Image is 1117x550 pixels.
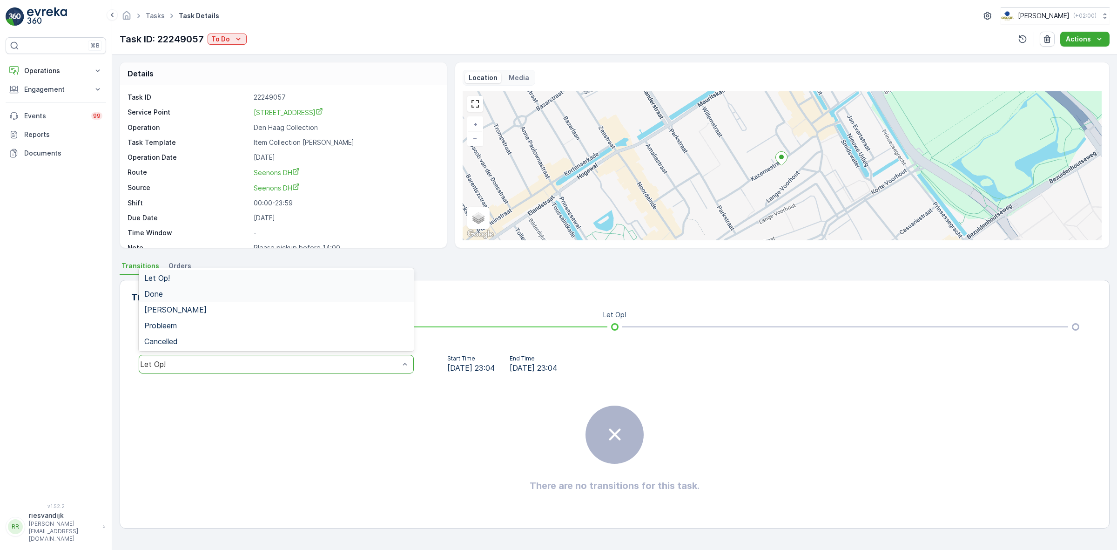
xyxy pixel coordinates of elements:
p: ( +02:00 ) [1073,12,1097,20]
span: [DATE] 23:04 [510,362,557,373]
p: Operations [24,66,87,75]
p: 99 [93,112,101,120]
span: [DATE] 23:04 [447,362,495,373]
p: Media [509,73,529,82]
p: To Do [211,34,230,44]
p: Location [469,73,498,82]
img: logo [6,7,24,26]
div: Let Op! [140,360,399,368]
a: Layers [468,208,489,228]
span: [PERSON_NAME] [144,306,207,314]
p: 22249057 [254,93,437,102]
span: Probleem [144,321,177,330]
button: Actions [1060,32,1110,47]
span: Done [144,290,163,298]
a: Reports [6,125,106,144]
img: basis-logo_rgb2x.png [1001,11,1014,21]
h2: There are no transitions for this task. [530,479,700,493]
a: Seenons DH [254,168,437,177]
p: Time Window [128,228,250,238]
p: Service Point [128,108,250,117]
span: Transitions [121,261,159,271]
p: Due Date [128,213,250,223]
p: Engagement [24,85,87,94]
span: + [473,120,478,128]
p: Operation Date [128,153,250,162]
p: Let Op! [603,310,626,319]
p: Source [128,183,250,193]
button: RRriesvandijk[PERSON_NAME][EMAIL_ADDRESS][DOMAIN_NAME] [6,511,106,543]
p: Details [128,68,154,79]
a: Homepage [121,14,132,22]
p: [PERSON_NAME] [1018,11,1070,20]
p: End Time [510,355,557,362]
p: [DATE] [254,153,437,162]
p: Events [24,111,86,121]
img: Google [465,228,496,240]
p: Item Collection [PERSON_NAME] [254,138,437,147]
p: - [254,228,437,238]
p: Note [128,243,250,252]
span: [STREET_ADDRESS] [254,109,323,116]
p: Please pickup before 14:00 [254,243,437,252]
p: Shift [128,198,250,208]
span: Task Details [177,11,221,20]
p: Transitions [131,290,183,304]
div: RR [8,519,23,534]
a: Zoom Out [468,131,482,145]
p: Task ID [128,93,250,102]
span: Orders [168,261,191,271]
a: Tasks [146,12,165,20]
span: v 1.52.2 [6,503,106,509]
a: Seenons DH [254,183,437,193]
button: To Do [208,34,247,45]
p: Den Haag Collection [254,123,437,132]
button: Engagement [6,80,106,99]
p: Documents [24,149,102,158]
p: Task ID: 22249057 [120,32,204,46]
span: Seenons DH [254,184,300,192]
p: ⌘B [90,42,100,49]
p: Task Template [128,138,250,147]
button: [PERSON_NAME](+02:00) [1001,7,1110,24]
a: Events99 [6,107,106,125]
a: Open this area in Google Maps (opens a new window) [465,228,496,240]
p: Operation [128,123,250,132]
span: Let Op! [144,274,170,282]
span: Cancelled [144,337,178,346]
p: Reports [24,130,102,139]
span: Seenons DH [254,169,300,177]
p: 00:00-23:59 [254,198,437,208]
a: Zoom In [468,117,482,131]
p: riesvandijk [29,511,98,520]
p: [PERSON_NAME][EMAIL_ADDRESS][DOMAIN_NAME] [29,520,98,543]
a: Kazernestraat 52 [254,108,437,117]
p: [DATE] [254,213,437,223]
p: Actions [1066,34,1091,44]
p: Start Time [447,355,495,362]
p: Route [128,168,250,177]
button: Operations [6,61,106,80]
img: logo_light-DOdMpM7g.png [27,7,67,26]
a: View Fullscreen [468,97,482,111]
span: − [473,134,478,142]
a: Documents [6,144,106,163]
